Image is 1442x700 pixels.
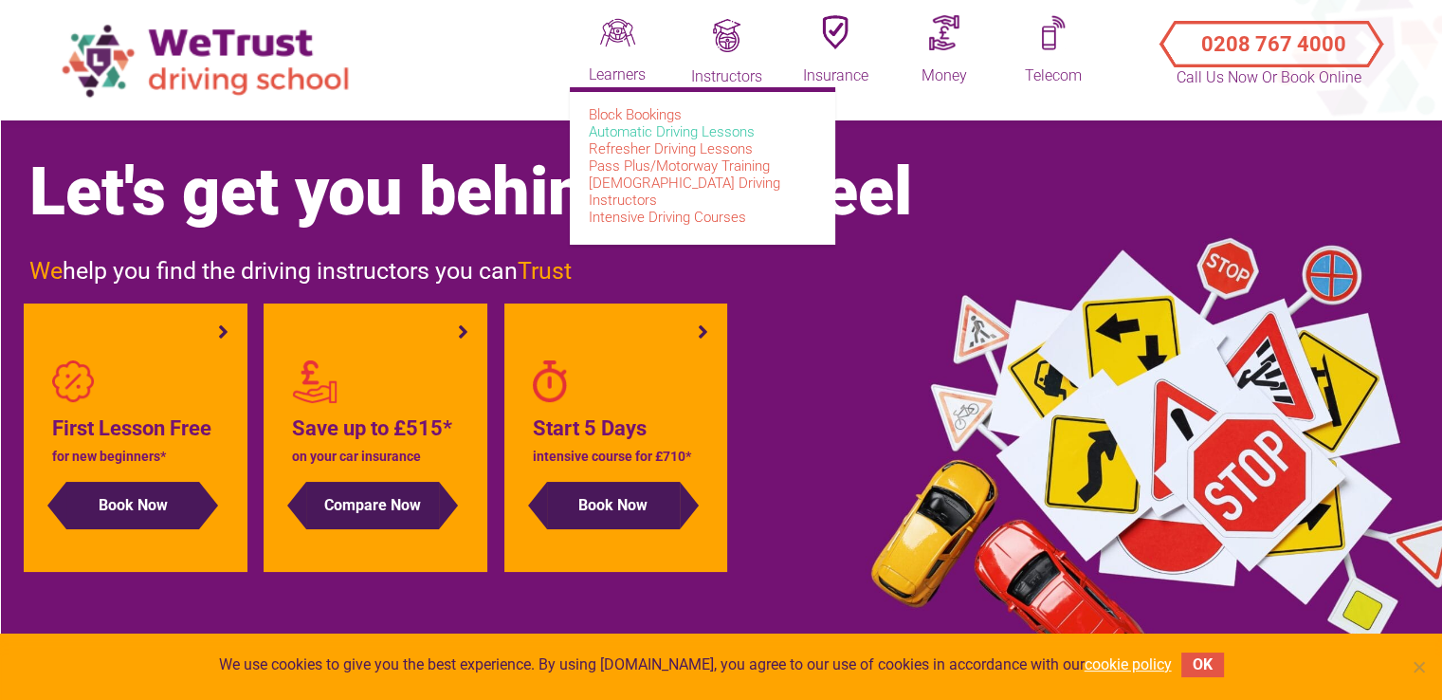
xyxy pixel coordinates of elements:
button: Compare Now [306,482,439,529]
a: Pass Plus/Motorway Training [589,157,770,175]
a: Start 5 Days intensive course for £710* Book Now [533,360,700,529]
a: Block Bookings [589,106,682,123]
a: cookie policy [1085,655,1172,673]
a: Intensive Driving Courses [589,209,746,226]
img: Driveq.png [600,15,635,50]
img: Mobileq.png [1041,15,1067,50]
span: on your car insurance [292,449,421,464]
h4: Save up to £515* [292,413,459,445]
img: red-personal-loans2.png [292,360,338,403]
span: help you find the driving instructors you can [29,257,572,285]
img: Insuranceq.png [822,15,849,50]
img: Trainingq.png [710,19,743,52]
img: stopwatch-regular.png [533,360,567,403]
a: Call Us Now or Book Online 0208 767 4000 [1143,5,1395,71]
span: Trust [518,257,572,285]
a: Refresher Driving Lessons [589,140,753,157]
span: Let's get you behind the [29,153,912,230]
span: intensive course for £710* [533,449,691,464]
span: We [29,257,63,285]
div: Learners [570,64,665,85]
a: [DEMOGRAPHIC_DATA] Driving Instructors [589,175,780,209]
div: Money [897,65,992,87]
h4: Start 5 Days [533,413,700,445]
button: Call Us Now or Book Online [1167,16,1371,54]
p: Call Us Now or Book Online [1175,66,1364,89]
span: for new beginners* [52,449,166,464]
button: Book Now [547,482,680,529]
button: OK [1181,653,1224,677]
span: We use cookies to give you the best experience. By using [DOMAIN_NAME], you agree to our use of c... [219,654,1172,675]
a: First Lesson Free for new beginners* Book Now [52,360,219,529]
div: Insurance [788,65,883,87]
img: Moneyq.png [929,15,959,50]
button: Book Now [66,482,199,529]
span: No [1409,657,1428,676]
div: Telecom [1006,65,1101,87]
img: wetrust-ds-logo.png [47,10,370,110]
img: badge-percent-light.png [52,360,95,403]
a: Save up to £515* on your car insurance Compare Now [292,360,459,529]
h4: First Lesson Free [52,413,219,445]
div: Instructors [679,66,774,87]
a: Automatic Driving Lessons [589,123,755,140]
